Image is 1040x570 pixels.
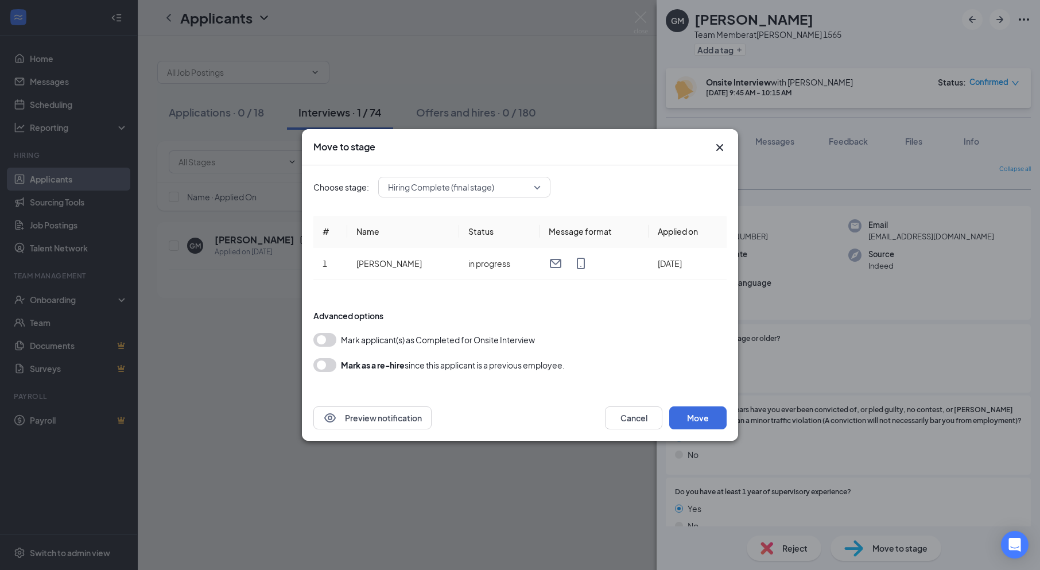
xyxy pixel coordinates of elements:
[341,358,565,372] div: since this applicant is a previous employee.
[649,216,727,247] th: Applied on
[669,406,727,429] button: Move
[713,141,727,154] button: Close
[313,310,727,321] div: Advanced options
[459,247,540,280] td: in progress
[347,216,459,247] th: Name
[459,216,540,247] th: Status
[313,181,369,193] span: Choose stage:
[540,216,649,247] th: Message format
[605,406,662,429] button: Cancel
[574,257,588,270] svg: MobileSms
[323,411,337,425] svg: Eye
[649,247,727,280] td: [DATE]
[713,141,727,154] svg: Cross
[323,258,327,269] span: 1
[341,333,535,347] span: Mark applicant(s) as Completed for Onsite Interview
[549,257,562,270] svg: Email
[313,406,432,429] button: EyePreview notification
[1001,531,1029,559] div: Open Intercom Messenger
[388,179,494,196] span: Hiring Complete (final stage)
[313,216,347,247] th: #
[341,360,405,370] b: Mark as a re-hire
[313,141,375,153] h3: Move to stage
[347,247,459,280] td: [PERSON_NAME]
